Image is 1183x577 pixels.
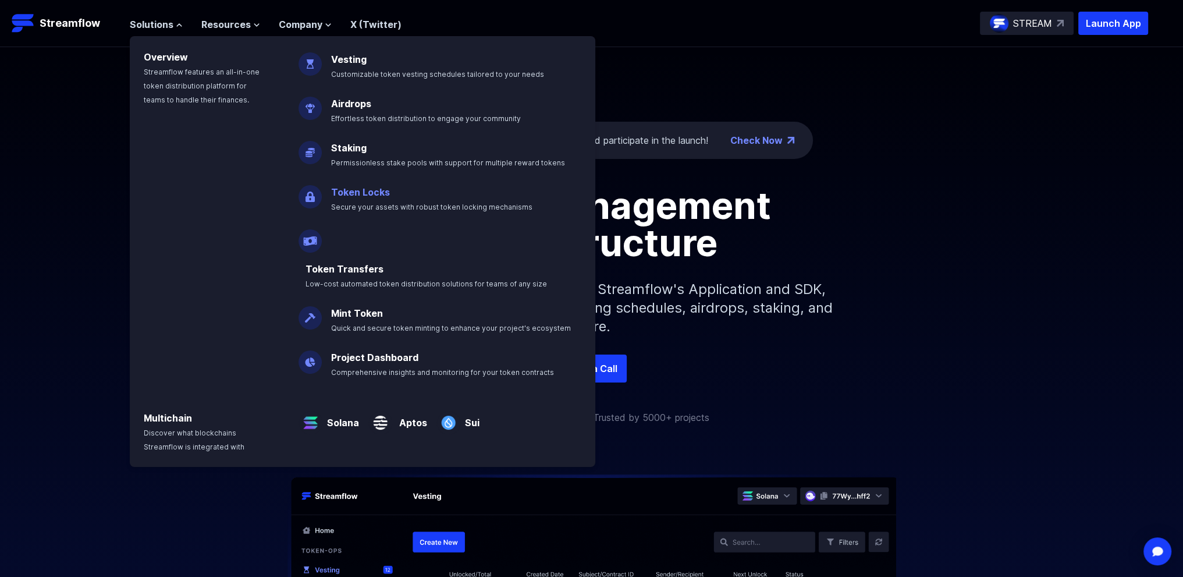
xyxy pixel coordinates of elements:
[201,17,260,31] button: Resources
[460,406,479,430] a: Sui
[331,203,532,211] span: Secure your assets with robust token locking mechanisms
[144,68,260,104] span: Streamflow features an all-in-one token distribution platform for teams to handle their finances.
[990,14,1008,33] img: streamflow-logo-circle.png
[305,279,547,288] span: Low-cost automated token distribution solutions for teams of any size
[331,158,565,167] span: Permissionless stake pools with support for multiple reward tokens
[130,17,173,31] span: Solutions
[299,43,322,76] img: Vesting
[299,402,322,434] img: Solana
[730,133,783,147] a: Check Now
[980,12,1074,35] a: STREAM
[12,12,118,35] a: Streamflow
[299,132,322,164] img: Staking
[368,402,392,434] img: Aptos
[331,368,554,377] span: Comprehensive insights and monitoring for your token contracts
[331,70,544,79] span: Customizable token vesting schedules tailored to your needs
[299,341,322,374] img: Project Dashboard
[40,15,100,31] p: Streamflow
[144,412,192,424] a: Multichain
[331,98,371,109] a: Airdrops
[331,307,383,319] a: Mint Token
[299,297,322,330] img: Mint Token
[201,17,251,31] span: Resources
[299,220,322,253] img: Payroll
[331,324,571,332] span: Quick and secure token minting to enhance your project's ecosystem
[331,114,521,123] span: Effortless token distribution to engage your community
[299,176,322,208] img: Token Locks
[305,263,383,275] a: Token Transfers
[1057,20,1064,27] img: top-right-arrow.svg
[279,17,332,31] button: Company
[130,17,183,31] button: Solutions
[331,142,367,154] a: Staking
[1078,12,1148,35] button: Launch App
[1013,16,1052,30] p: STREAM
[144,429,244,451] span: Discover what blockchains Streamflow is integrated with
[331,54,367,65] a: Vesting
[279,17,322,31] span: Company
[350,19,402,30] a: X (Twitter)
[436,402,460,434] img: Sui
[12,12,35,35] img: Streamflow Logo
[593,410,709,424] p: Trusted by 5000+ projects
[1143,537,1171,565] div: Open Intercom Messenger
[392,406,427,430] a: Aptos
[331,186,390,198] a: Token Locks
[322,406,359,430] a: Solana
[299,87,322,120] img: Airdrops
[331,352,418,363] a: Project Dashboard
[787,137,794,144] img: top-right-arrow.png
[144,51,188,63] a: Overview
